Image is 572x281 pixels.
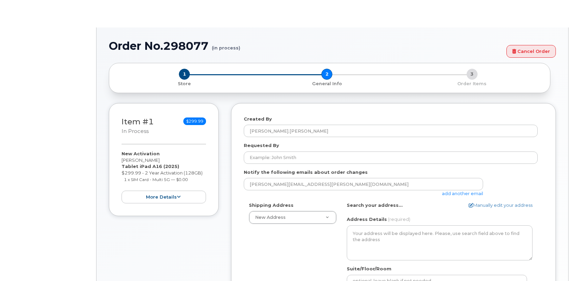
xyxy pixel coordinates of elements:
input: Example: john@appleseed.com [244,178,483,190]
a: New Address [249,211,336,224]
small: (in process) [212,40,240,50]
span: (required) [388,216,410,222]
button: more details [122,191,206,203]
label: Requested By [244,142,279,149]
a: Cancel Order [506,45,556,58]
a: Manually edit your address [469,202,533,209]
label: Created By [244,116,272,122]
label: Search your address... [347,202,403,209]
strong: Tablet iPad A16 (2025) [122,164,179,169]
span: $299.99 [183,117,206,125]
label: Address Details [347,216,387,223]
small: 1 x SIM Card - Multi 5G — $0.00 [124,177,188,182]
div: [PERSON_NAME] $299.99 - 2 Year Activation (128GB) [122,150,206,203]
label: Notify the following emails about order changes [244,169,368,176]
h3: Item #1 [122,117,154,135]
label: Suite/Floor/Room [347,266,391,272]
a: 1 Store [115,80,254,87]
label: Shipping Address [249,202,294,209]
span: 1 [179,69,190,80]
h1: Order No.298077 [109,40,503,52]
p: Store [117,81,252,87]
small: in process [122,128,149,134]
input: Example: John Smith [244,151,538,164]
a: add another email [442,191,483,196]
strong: New Activation [122,151,160,156]
span: New Address [255,215,286,220]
